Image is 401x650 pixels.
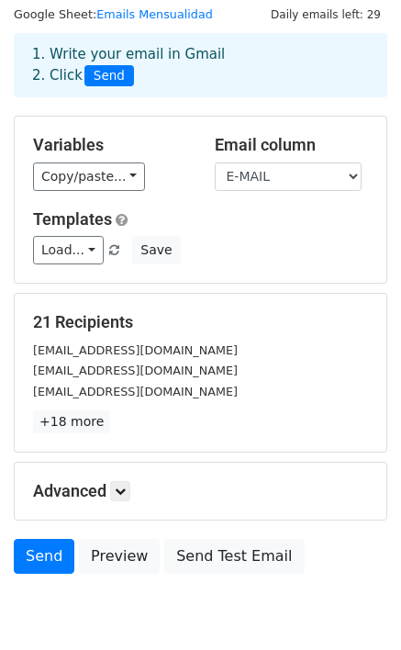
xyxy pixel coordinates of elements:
h5: Variables [33,135,187,155]
small: Google Sheet: [14,7,213,21]
a: Emails Mensualidad [96,7,213,21]
a: Copy/paste... [33,162,145,191]
a: Load... [33,236,104,264]
span: Daily emails left: 29 [264,5,387,25]
small: [EMAIL_ADDRESS][DOMAIN_NAME] [33,385,238,398]
a: Preview [79,539,160,574]
a: Templates [33,209,112,229]
iframe: Chat Widget [309,562,401,650]
div: 1. Write your email in Gmail 2. Click [18,44,383,86]
a: Send [14,539,74,574]
h5: Advanced [33,481,368,501]
small: [EMAIL_ADDRESS][DOMAIN_NAME] [33,364,238,377]
small: [EMAIL_ADDRESS][DOMAIN_NAME] [33,343,238,357]
a: Daily emails left: 29 [264,7,387,21]
h5: 21 Recipients [33,312,368,332]
span: Send [84,65,134,87]
a: Send Test Email [164,539,304,574]
button: Save [132,236,180,264]
div: Widget de chat [309,562,401,650]
a: +18 more [33,410,110,433]
h5: Email column [215,135,369,155]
